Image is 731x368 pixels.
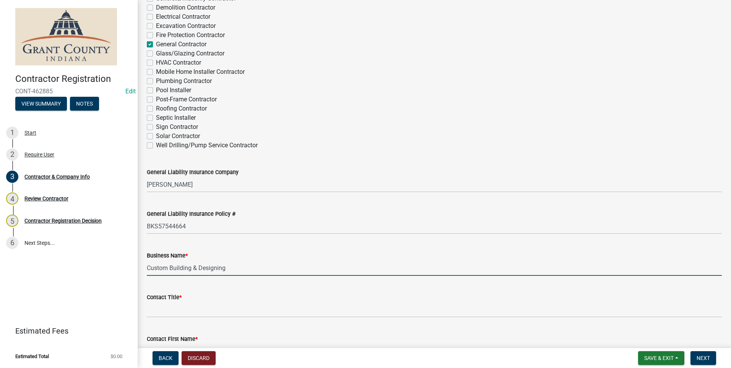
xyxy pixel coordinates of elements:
[182,351,216,365] button: Discard
[156,12,210,21] label: Electrical Contractor
[147,295,182,300] label: Contact Title
[15,73,132,85] h4: Contractor Registration
[156,132,200,141] label: Solar Contractor
[6,148,18,161] div: 2
[156,141,258,150] label: Well Drilling/Pump Service Contractor
[15,354,49,359] span: Estimated Total
[156,113,196,122] label: Septic Installer
[690,351,716,365] button: Next
[159,355,172,361] span: Back
[110,354,122,359] span: $0.00
[147,212,236,217] label: General Liability Insurance Policy #
[24,152,54,157] div: Require User
[24,174,90,179] div: Contractor & Company Info
[6,192,18,205] div: 4
[156,86,191,95] label: Pool Installer
[156,49,224,58] label: Glass/Glazing Contractor
[70,97,99,111] button: Notes
[70,101,99,107] wm-modal-confirm: Notes
[147,253,188,259] label: Business Name
[156,104,207,113] label: Roofing Contractor
[6,171,18,183] div: 3
[15,8,117,65] img: Grant County, Indiana
[6,237,18,249] div: 6
[147,170,239,175] label: General Liability Insurance Company
[6,127,18,139] div: 1
[644,355,674,361] span: Save & Exit
[6,215,18,227] div: 5
[125,88,136,95] wm-modal-confirm: Edit Application Number
[24,196,68,201] div: Review Contractor
[156,95,217,104] label: Post-Frame Contractor
[697,355,710,361] span: Next
[156,31,225,40] label: Fire Protection Contractor
[638,351,684,365] button: Save & Exit
[6,323,125,339] a: Estimated Fees
[24,130,36,135] div: Start
[156,58,201,67] label: HVAC Contractor
[156,3,215,12] label: Demolition Contractor
[15,88,122,95] span: CONT-462885
[156,122,198,132] label: Sign Contractor
[156,21,216,31] label: Excavation Contractor
[15,101,67,107] wm-modal-confirm: Summary
[156,40,206,49] label: General Contractor
[156,77,212,86] label: Plumbing Contractor
[156,67,245,77] label: Mobile Home Installer Contractor
[147,337,198,342] label: Contact First Name
[24,218,102,223] div: Contractor Registration Decision
[125,88,136,95] a: Edit
[15,97,67,111] button: View Summary
[153,351,179,365] button: Back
